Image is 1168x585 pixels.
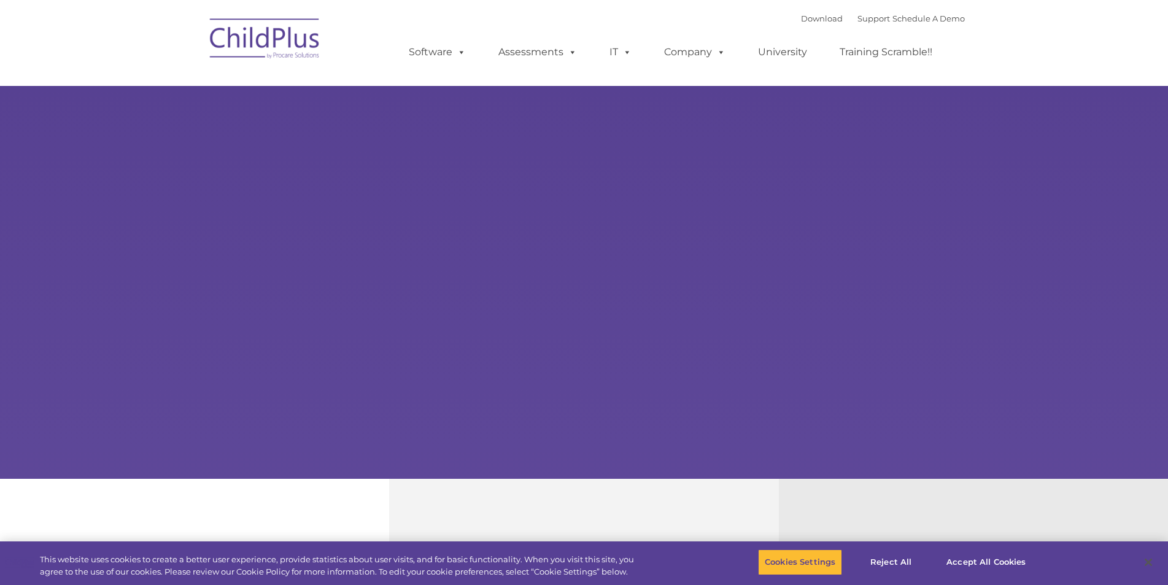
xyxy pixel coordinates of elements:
a: Schedule A Demo [892,14,965,23]
a: IT [597,40,644,64]
button: Reject All [853,549,929,575]
a: Company [652,40,738,64]
button: Accept All Cookies [940,549,1032,575]
a: Download [801,14,843,23]
a: University [746,40,819,64]
font: | [801,14,965,23]
img: ChildPlus by Procare Solutions [204,10,327,71]
a: Training Scramble!! [827,40,945,64]
a: Software [396,40,478,64]
button: Cookies Settings [758,549,842,575]
a: Support [857,14,890,23]
div: This website uses cookies to create a better user experience, provide statistics about user visit... [40,554,643,578]
a: Assessments [486,40,589,64]
button: Close [1135,549,1162,576]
